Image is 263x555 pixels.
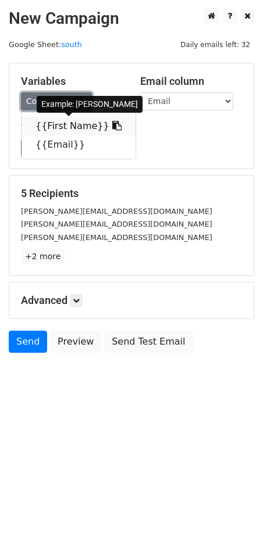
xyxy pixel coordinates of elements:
[21,220,212,228] small: [PERSON_NAME][EMAIL_ADDRESS][DOMAIN_NAME]
[21,92,92,110] a: Copy/paste...
[205,499,263,555] iframe: Chat Widget
[140,75,242,88] h5: Email column
[9,9,254,28] h2: New Campaign
[104,331,193,353] a: Send Test Email
[21,75,123,88] h5: Variables
[176,38,254,51] span: Daily emails left: 32
[9,331,47,353] a: Send
[21,187,242,200] h5: 5 Recipients
[21,249,65,264] a: +2 more
[21,294,242,307] h5: Advanced
[22,117,136,135] a: {{First Name}}
[9,40,82,49] small: Google Sheet:
[50,331,101,353] a: Preview
[37,96,143,113] div: Example: [PERSON_NAME]
[176,40,254,49] a: Daily emails left: 32
[21,207,212,216] small: [PERSON_NAME][EMAIL_ADDRESS][DOMAIN_NAME]
[21,233,212,242] small: [PERSON_NAME][EMAIL_ADDRESS][DOMAIN_NAME]
[22,135,136,154] a: {{Email}}
[61,40,82,49] a: south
